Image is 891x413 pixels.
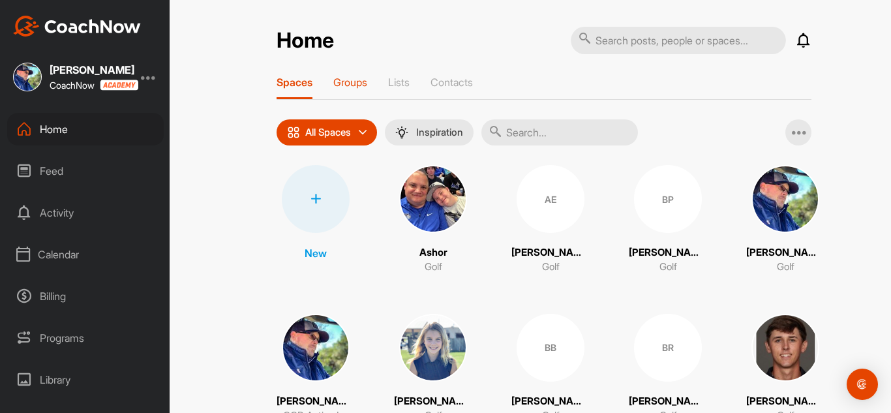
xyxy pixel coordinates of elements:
div: Library [7,363,164,396]
a: BP[PERSON_NAME]Golf [629,165,707,275]
img: square_b0b15a65e06a4c3f17811a32d01d1028.jpg [399,165,467,233]
div: BB [517,314,584,382]
div: Calendar [7,238,164,271]
p: Ashor [419,245,447,260]
div: [PERSON_NAME] [50,65,134,75]
p: [PERSON_NAME] [277,394,355,409]
img: CoachNow [13,16,141,37]
p: Contacts [430,76,473,89]
p: Golf [425,260,442,275]
a: AE[PERSON_NAME]Golf [511,165,590,275]
div: BP [634,165,702,233]
div: Activity [7,196,164,229]
p: [PERSON_NAME] [511,394,590,409]
div: AE [517,165,584,233]
div: CoachNow [50,80,134,91]
img: CoachNow acadmey [100,80,138,91]
p: Spaces [277,76,312,89]
input: Search... [481,119,638,145]
p: [PERSON_NAME] Rave-[PERSON_NAME] [629,394,707,409]
h2: Home [277,28,334,54]
div: Open Intercom Messenger [847,369,878,400]
img: menuIcon [395,126,408,139]
p: Golf [542,260,560,275]
div: BR [634,314,702,382]
p: Lists [388,76,410,89]
a: AshorGolf [394,165,472,275]
img: square_087ee7a01638ba7bbcadecdf99570c8c.jpg [751,165,819,233]
p: [PERSON_NAME] [746,245,824,260]
img: square_087ee7a01638ba7bbcadecdf99570c8c.jpg [282,314,350,382]
p: [PERSON_NAME] [511,245,590,260]
div: Home [7,113,164,145]
div: Billing [7,280,164,313]
a: [PERSON_NAME]Golf [746,165,824,275]
p: [PERSON_NAME] [746,394,824,409]
img: square_087ee7a01638ba7bbcadecdf99570c8c.jpg [13,63,42,91]
p: [PERSON_NAME] [629,245,707,260]
div: Feed [7,155,164,187]
img: square_7f5650c7310e6f88189eb52e87898d92.jpg [399,314,467,382]
p: Golf [777,260,794,275]
img: icon [287,126,300,139]
p: Golf [659,260,677,275]
img: square_9a1d3a628c86e26e3fdf4009ffcb1ccc.jpg [751,314,819,382]
p: Groups [333,76,367,89]
p: Inspiration [416,127,463,138]
p: New [305,245,327,261]
input: Search posts, people or spaces... [571,27,786,54]
p: [PERSON_NAME] [394,394,472,409]
div: Programs [7,322,164,354]
p: All Spaces [305,127,351,138]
